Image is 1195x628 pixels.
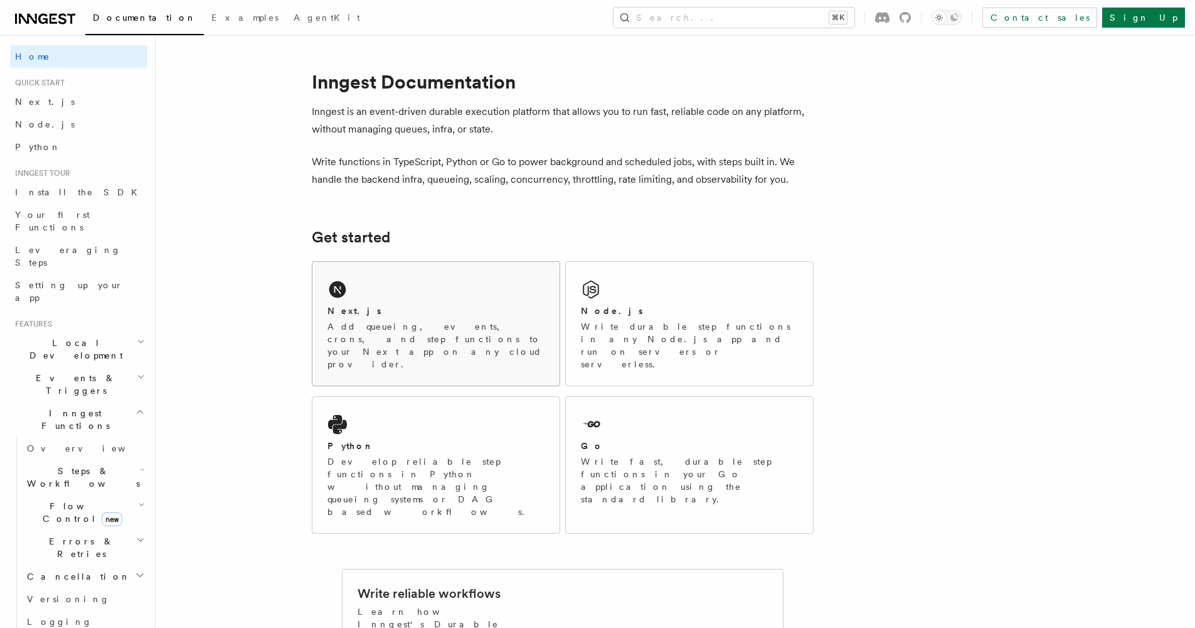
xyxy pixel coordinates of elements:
p: Write functions in TypeScript, Python or Go to power background and scheduled jobs, with steps bu... [312,153,814,188]
a: Node.jsWrite durable step functions in any Node.js app and run on servers or serverless. [565,261,814,386]
span: Flow Control [22,500,138,525]
a: Setting up your app [10,274,147,309]
span: Next.js [15,97,75,107]
span: Quick start [10,78,65,88]
button: Steps & Workflows [22,460,147,495]
span: Local Development [10,337,137,362]
span: new [102,512,122,526]
span: Install the SDK [15,187,145,197]
a: Contact sales [982,8,1097,28]
span: Leveraging Steps [15,245,121,268]
a: Versioning [22,588,147,610]
h2: Write reliable workflows [358,585,501,602]
a: AgentKit [286,4,368,34]
span: Inngest tour [10,168,70,178]
span: Overview [27,443,156,453]
h2: Next.js [327,305,381,317]
span: Home [15,50,50,63]
p: Inngest is an event-driven durable execution platform that allows you to run fast, reliable code ... [312,103,814,138]
kbd: ⌘K [829,11,847,24]
p: Write fast, durable step functions in your Go application using the standard library. [581,455,798,506]
span: Logging [27,617,92,627]
span: Examples [211,13,279,23]
a: Install the SDK [10,181,147,203]
a: Next.js [10,90,147,113]
button: Events & Triggers [10,367,147,402]
span: Your first Functions [15,210,90,232]
button: Flow Controlnew [22,495,147,530]
span: Steps & Workflows [22,465,140,490]
button: Toggle dark mode [932,10,962,25]
a: Next.jsAdd queueing, events, crons, and step functions to your Next app on any cloud provider. [312,261,560,386]
h2: Go [581,440,603,452]
a: Overview [22,437,147,460]
span: Inngest Functions [10,407,135,432]
h2: Node.js [581,305,643,317]
span: Documentation [93,13,196,23]
span: Versioning [27,594,110,604]
button: Cancellation [22,565,147,588]
h2: Python [327,440,374,452]
p: Develop reliable step functions in Python without managing queueing systems or DAG based workflows. [327,455,544,518]
a: Sign Up [1102,8,1185,28]
p: Write durable step functions in any Node.js app and run on servers or serverless. [581,320,798,371]
span: Cancellation [22,570,130,583]
a: Documentation [85,4,204,35]
a: Node.js [10,113,147,136]
button: Inngest Functions [10,402,147,437]
span: Python [15,142,61,152]
span: Errors & Retries [22,535,136,560]
a: PythonDevelop reliable step functions in Python without managing queueing systems or DAG based wo... [312,396,560,534]
span: Features [10,319,52,329]
h1: Inngest Documentation [312,70,814,93]
button: Search...⌘K [613,8,854,28]
span: Events & Triggers [10,372,137,397]
a: Home [10,45,147,68]
button: Local Development [10,332,147,367]
span: Node.js [15,119,75,129]
a: Python [10,136,147,158]
a: Leveraging Steps [10,239,147,274]
a: Examples [204,4,286,34]
a: GoWrite fast, durable step functions in your Go application using the standard library. [565,396,814,534]
a: Your first Functions [10,203,147,239]
a: Get started [312,229,390,246]
span: AgentKit [294,13,360,23]
span: Setting up your app [15,280,123,303]
p: Add queueing, events, crons, and step functions to your Next app on any cloud provider. [327,320,544,371]
button: Errors & Retries [22,530,147,565]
